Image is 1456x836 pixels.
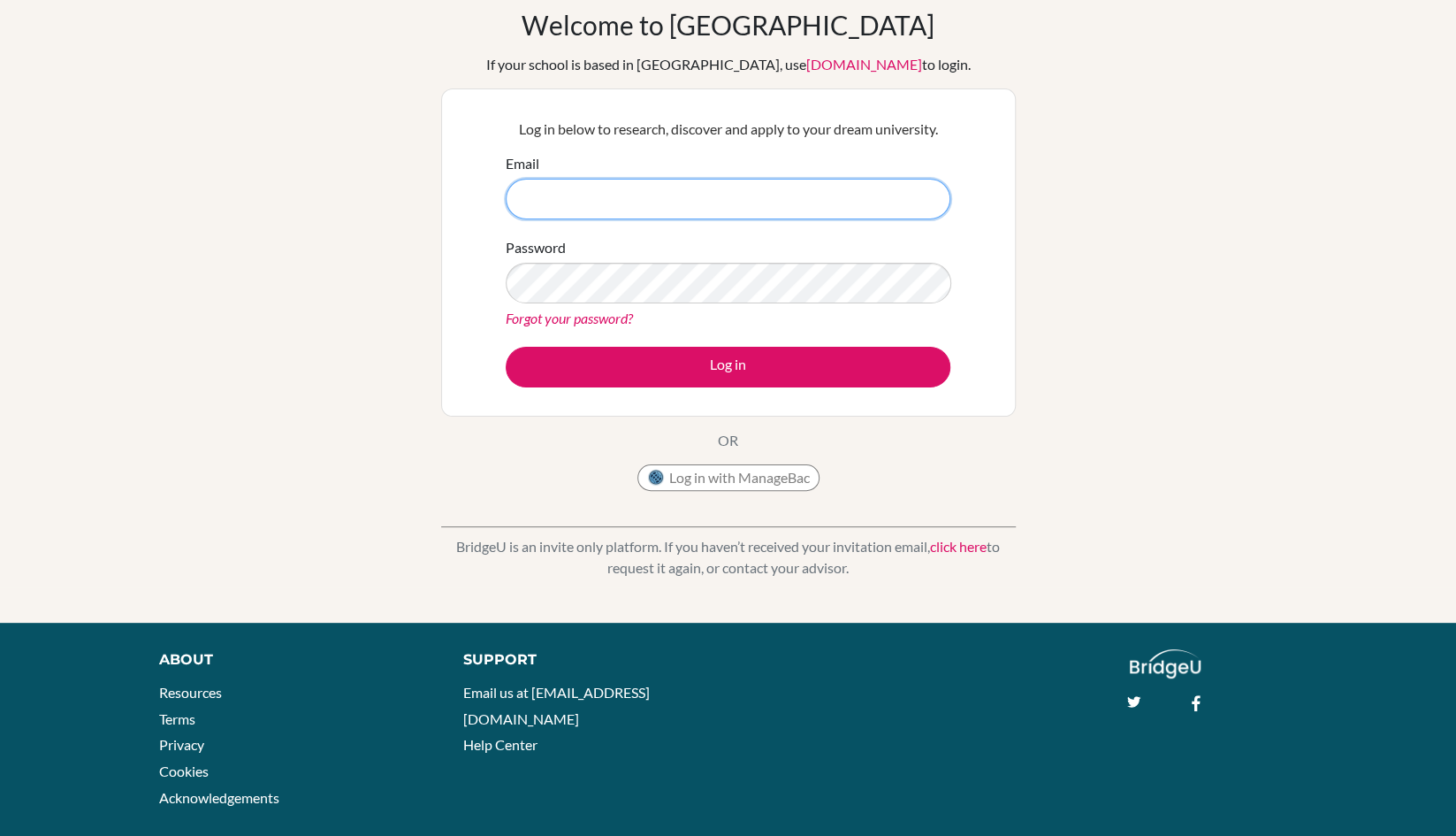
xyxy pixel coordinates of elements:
[806,56,922,73] a: [DOMAIN_NAME]
[718,430,738,451] p: OR
[441,536,1016,579] p: BridgeU is an invite only platform. If you haven’t received your invitation email, to request it ...
[506,237,566,258] label: Password
[930,538,987,555] a: click here
[159,789,279,806] a: Acknowledgements
[159,763,209,779] a: Cookies
[506,119,950,140] p: Log in below to research, discover and apply to your dream university.
[522,9,934,41] h1: Welcome to [GEOGRAPHIC_DATA]
[159,684,222,701] a: Resources
[159,649,423,671] div: About
[463,684,650,727] a: Email us at [EMAIL_ADDRESS][DOMAIN_NAME]
[1130,649,1201,679] img: logo_white@2x-f4f0deed5e89b7ecb1c2cc34c3e3d731f90f0f143d5ea2071677605dd97b5244.png
[486,54,971,75] div: If your school is based in [GEOGRAPHIC_DATA], use to login.
[159,736,204,753] a: Privacy
[506,153,539,174] label: Email
[637,464,819,491] button: Log in with ManageBac
[506,310,633,326] a: Forgot your password?
[159,710,195,727] a: Terms
[463,736,537,753] a: Help Center
[506,347,950,387] button: Log in
[463,649,709,671] div: Support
